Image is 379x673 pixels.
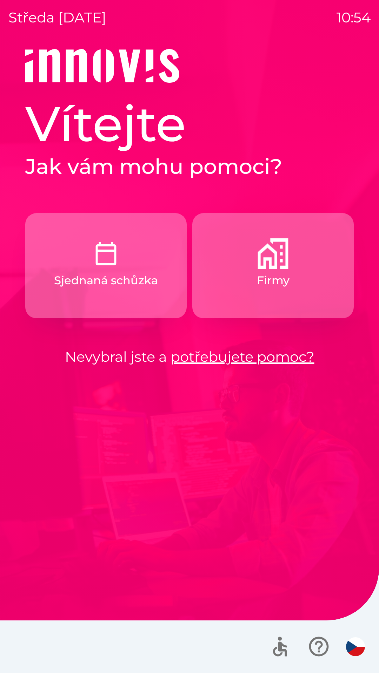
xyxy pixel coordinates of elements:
img: c9327dbc-1a48-4f3f-9883-117394bbe9e6.png [91,238,121,269]
button: Sjednaná schůzka [25,213,187,318]
a: potřebujete pomoc? [171,348,314,365]
p: středa [DATE] [8,7,106,28]
p: Sjednaná schůzka [54,272,158,289]
img: cs flag [346,637,365,656]
p: Firmy [257,272,290,289]
p: 10:54 [337,7,371,28]
img: 9a63d080-8abe-4a1b-b674-f4d7141fb94c.png [258,238,288,269]
h1: Vítejte [25,94,354,154]
p: Nevybral jste a [25,346,354,367]
h2: Jak vám mohu pomoci? [25,154,354,179]
img: Logo [25,49,354,83]
button: Firmy [192,213,354,318]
